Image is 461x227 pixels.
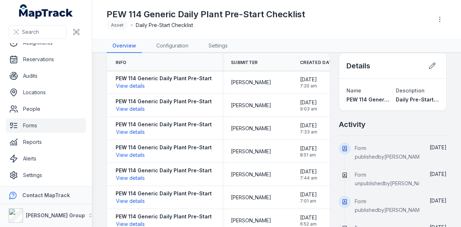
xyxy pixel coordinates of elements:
a: Settings [203,39,233,53]
button: View details [116,197,145,205]
span: Submitter [231,60,258,65]
button: View details [116,174,145,182]
a: People [6,102,86,116]
span: [DATE] [300,145,317,152]
strong: PEW 114 Generic Daily Plant Pre-Start Checklist [116,144,237,151]
span: 6:52 am [300,221,317,227]
span: [PERSON_NAME] [231,79,271,86]
a: Reports [6,135,86,149]
span: 7:01 am [300,198,317,204]
span: Info [116,60,126,65]
strong: PEW 114 Generic Daily Plant Pre-Start Checklist [116,98,237,105]
time: 06/08/2025, 7:33:57 am [300,122,317,135]
span: [DATE] [300,214,317,221]
a: Configuration [151,39,194,53]
span: [PERSON_NAME] [231,194,271,201]
h2: Details [346,61,370,71]
span: [PERSON_NAME] [231,125,271,132]
span: 7:44 am [300,175,317,181]
time: 11/08/2025, 7:20:52 am [300,76,317,89]
span: Form published by [PERSON_NAME] [355,145,425,160]
span: [DATE] [430,198,447,204]
span: 8:51 am [300,152,317,158]
a: Overview [107,39,142,53]
span: [DATE] [300,168,317,175]
div: Asset [107,20,128,30]
span: Daily Pre-Start Checklist [396,96,459,103]
time: 11/08/2025, 9:16:23 am [430,144,447,150]
a: Settings [6,168,86,182]
span: [DATE] [300,76,317,83]
a: Reservations [6,52,86,67]
button: View details [116,82,145,90]
button: View details [116,151,145,159]
span: [PERSON_NAME] [231,148,271,155]
span: [DATE] [300,99,317,106]
span: [DATE] [300,122,317,129]
span: 7:33 am [300,129,317,135]
span: [DATE] [430,144,447,150]
strong: PEW 114 Generic Daily Plant Pre-Start Checklist [116,167,237,174]
span: [PERSON_NAME] [231,171,271,178]
a: Forms [6,118,86,133]
strong: PEW 114 Generic Daily Plant Pre-Start Checklist [116,121,237,128]
strong: [PERSON_NAME] Group [26,212,85,218]
span: Form unpublished by [PERSON_NAME] [355,172,430,186]
time: 02/08/2025, 7:01:22 am [300,191,317,204]
span: Created Date [300,60,335,65]
span: [PERSON_NAME] [231,102,271,109]
strong: PEW 114 Generic Daily Plant Pre-Start Checklist [116,213,237,220]
span: [PERSON_NAME] [231,217,271,224]
strong: Contact MapTrack [22,192,70,198]
span: Name [346,87,361,94]
button: View details [116,128,145,136]
a: MapTrack [19,4,73,19]
span: Form published by [PERSON_NAME] [355,198,425,213]
a: Audits [6,69,86,83]
h2: Activity [339,119,366,130]
time: 01/08/2025, 6:52:05 am [300,214,317,227]
span: 9:03 am [300,106,317,112]
a: Locations [6,85,86,100]
span: [DATE] [430,171,447,177]
time: 11/08/2025, 9:15:42 am [430,171,447,177]
span: Description [396,87,425,94]
time: 04/08/2025, 8:51:26 am [300,145,317,158]
button: Search [9,25,67,39]
h1: PEW 114 Generic Daily Plant Pre-Start Checklist [107,9,305,20]
span: Daily Pre-Start Checklist [136,22,193,29]
time: 28/07/2025, 10:46:45 am [430,198,447,204]
span: [DATE] [300,191,317,198]
a: Alerts [6,151,86,166]
strong: PEW 114 Generic Daily Plant Pre-Start Checklist [116,75,237,82]
time: 08/08/2025, 9:03:24 am [300,99,317,112]
button: View details [116,105,145,113]
strong: PEW 114 Generic Daily Plant Pre-Start Checklist [116,190,237,197]
span: 7:20 am [300,83,317,89]
time: 02/08/2025, 7:44:09 am [300,168,317,181]
span: Search [22,28,39,36]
